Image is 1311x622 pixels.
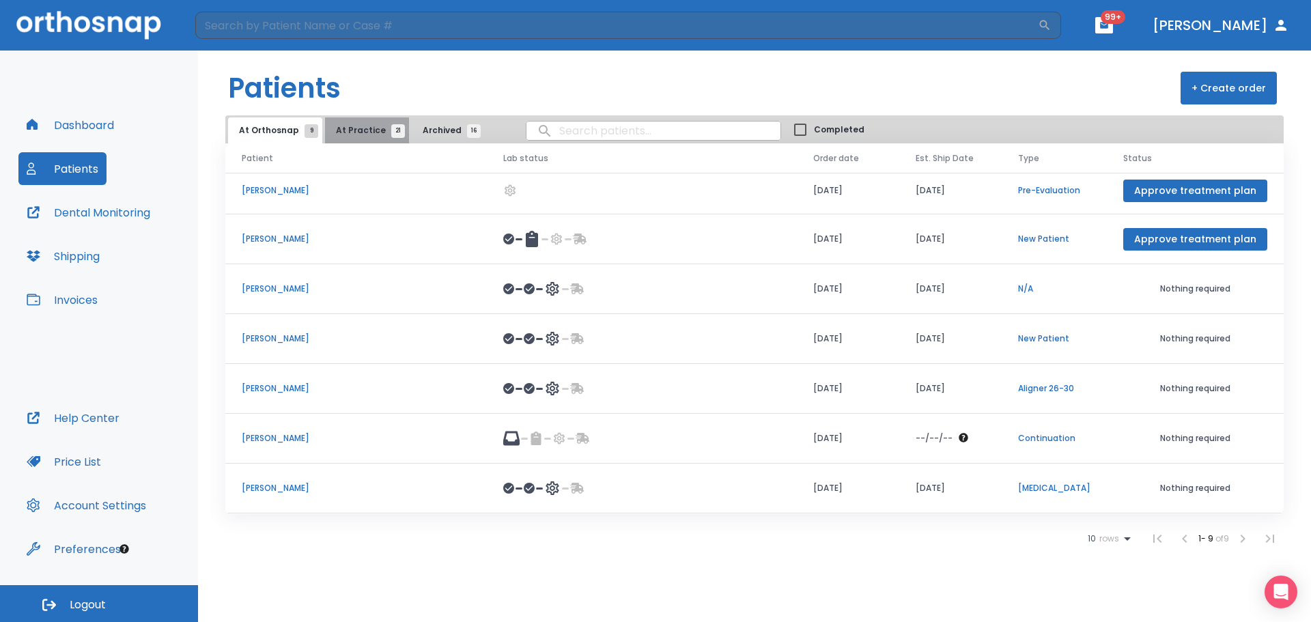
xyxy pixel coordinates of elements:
[526,117,780,144] input: search
[423,124,474,137] span: Archived
[1018,382,1090,395] p: Aligner 26-30
[899,214,1002,264] td: [DATE]
[1018,432,1090,444] p: Continuation
[1123,432,1267,444] p: Nothing required
[18,401,128,434] button: Help Center
[228,117,488,143] div: tabs
[1018,233,1090,245] p: New Patient
[797,414,899,464] td: [DATE]
[242,482,470,494] p: [PERSON_NAME]
[1265,576,1297,608] div: Open Intercom Messenger
[899,364,1002,414] td: [DATE]
[797,464,899,513] td: [DATE]
[1101,10,1125,24] span: 99+
[242,233,470,245] p: [PERSON_NAME]
[336,124,398,137] span: At Practice
[814,124,864,136] span: Completed
[797,167,899,214] td: [DATE]
[118,543,130,555] div: Tooltip anchor
[797,214,899,264] td: [DATE]
[1123,228,1267,251] button: Approve treatment plan
[1018,152,1039,165] span: Type
[18,152,107,185] button: Patients
[813,152,859,165] span: Order date
[1123,482,1267,494] p: Nothing required
[18,196,158,229] button: Dental Monitoring
[1096,534,1119,543] span: rows
[1123,283,1267,295] p: Nothing required
[239,124,311,137] span: At Orthosnap
[1181,72,1277,104] button: + Create order
[899,314,1002,364] td: [DATE]
[1018,482,1090,494] p: [MEDICAL_DATA]
[1123,152,1152,165] span: Status
[195,12,1038,39] input: Search by Patient Name or Case #
[1198,533,1215,544] span: 1 - 9
[18,283,106,316] button: Invoices
[899,167,1002,214] td: [DATE]
[18,240,108,272] button: Shipping
[1215,533,1229,544] span: of 9
[18,533,129,565] button: Preferences
[1123,180,1267,202] button: Approve treatment plan
[797,264,899,314] td: [DATE]
[797,364,899,414] td: [DATE]
[899,464,1002,513] td: [DATE]
[18,489,154,522] button: Account Settings
[18,109,122,141] button: Dashboard
[242,432,470,444] p: [PERSON_NAME]
[916,152,974,165] span: Est. Ship Date
[1147,13,1295,38] button: [PERSON_NAME]
[18,445,109,478] button: Price List
[899,264,1002,314] td: [DATE]
[228,68,341,109] h1: Patients
[916,432,985,444] div: The date will be available after approving treatment plan
[1123,382,1267,395] p: Nothing required
[916,432,953,444] p: --/--/--
[242,333,470,345] p: [PERSON_NAME]
[242,283,470,295] p: [PERSON_NAME]
[1088,534,1096,543] span: 10
[1123,333,1267,345] p: Nothing required
[1018,184,1090,197] p: Pre-Evaluation
[305,124,318,138] span: 9
[467,124,481,138] span: 16
[242,184,470,197] p: [PERSON_NAME]
[1018,283,1090,295] p: N/A
[797,314,899,364] td: [DATE]
[70,597,106,612] span: Logout
[242,382,470,395] p: [PERSON_NAME]
[1018,333,1090,345] p: New Patient
[391,124,405,138] span: 21
[242,152,273,165] span: Patient
[16,11,161,39] img: Orthosnap
[503,152,548,165] span: Lab status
